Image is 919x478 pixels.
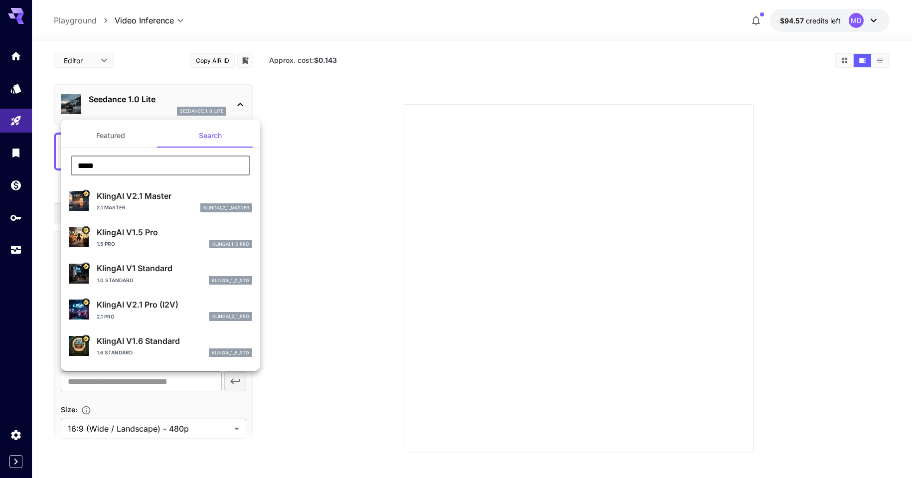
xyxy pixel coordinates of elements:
[97,190,252,202] p: KlingAI V2.1 Master
[160,124,260,148] button: Search
[82,334,90,342] button: Certified Model – Vetted for best performance and includes a commercial license.
[82,190,90,198] button: Certified Model – Vetted for best performance and includes a commercial license.
[97,226,252,238] p: KlingAI V1.5 Pro
[212,277,249,284] p: klingai_1_0_std
[97,204,126,211] p: 2.1 Master
[97,262,252,274] p: KlingAI V1 Standard
[82,262,90,270] button: Certified Model – Vetted for best performance and includes a commercial license.
[203,204,249,211] p: klingai_2_1_master
[69,295,252,325] div: Certified Model – Vetted for best performance and includes a commercial license.KlingAI V2.1 Pro ...
[97,349,133,356] p: 1.6 Standard
[82,226,90,234] button: Certified Model – Vetted for best performance and includes a commercial license.
[212,241,249,248] p: klingai_1_5_pro
[212,313,249,320] p: klingai_2_1_pro
[69,222,252,253] div: Certified Model – Vetted for best performance and includes a commercial license.KlingAI V1.5 Pro1...
[69,186,252,216] div: Certified Model – Vetted for best performance and includes a commercial license.KlingAI V2.1 Mast...
[97,240,115,248] p: 1.5 Pro
[61,124,160,148] button: Featured
[69,258,252,289] div: Certified Model – Vetted for best performance and includes a commercial license.KlingAI V1 Standa...
[212,349,249,356] p: klingai_1_6_std
[97,299,252,311] p: KlingAI V2.1 Pro (I2V)
[69,331,252,361] div: Certified Model – Vetted for best performance and includes a commercial license.KlingAI V1.6 Stan...
[82,299,90,307] button: Certified Model – Vetted for best performance and includes a commercial license.
[97,277,133,284] p: 1.0 Standard
[97,313,115,320] p: 2.1 Pro
[97,335,252,347] p: KlingAI V1.6 Standard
